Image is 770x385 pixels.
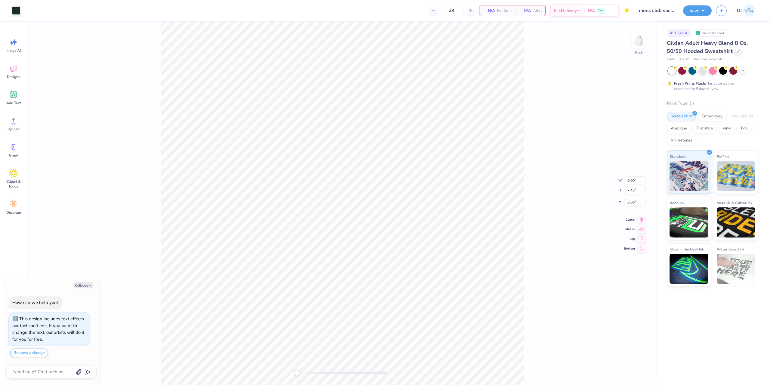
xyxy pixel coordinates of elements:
span: Standard [670,153,685,160]
div: Foil [737,124,751,133]
span: Neon Ink [670,200,684,206]
span: DJ [737,7,742,14]
div: Embroidery [698,112,726,121]
img: Metallic & Glitter Ink [717,207,756,238]
button: Save [683,5,712,16]
span: Greek [9,153,18,158]
a: DJ [734,5,758,17]
span: Image AI [7,48,21,53]
div: Back [635,50,643,55]
span: N/A [483,8,495,14]
span: Est. Delivery [554,8,577,14]
span: Center [624,217,635,222]
div: Original Proof [694,29,728,37]
div: Rhinestones [667,136,696,145]
div: Screen Print [667,112,696,121]
strong: Fresh Prints Flash: [674,81,706,86]
div: This color can be expedited for 5 day delivery. [674,81,748,92]
span: Water based Ink [717,246,744,252]
div: # 513871A [667,29,691,37]
div: Transfers [693,124,717,133]
div: Applique [667,124,691,133]
img: Danyl Jon Ferrer [743,5,755,17]
span: Decorate [6,210,21,215]
span: Free [599,8,604,13]
span: N/A [588,8,595,14]
div: Print Type [667,100,758,107]
span: Glow in the Dark Ink [670,246,704,252]
span: Top [624,237,635,241]
span: Gildan Adult Heavy Blend 8 Oz. 50/50 Hooded Sweatshirt [667,39,748,55]
div: How can we help you? [12,300,59,306]
div: Vinyl [719,124,735,133]
img: Neon Ink [670,207,708,238]
input: Untitled Design [634,5,679,17]
span: Per Item [497,8,512,14]
span: Clipart & logos [4,179,23,189]
span: Puff Ink [717,153,729,160]
button: Request a change [10,349,48,357]
span: Middle [624,227,635,232]
span: N/A [519,8,531,14]
span: Bottom [624,246,635,251]
div: Digital Print [728,112,757,121]
button: Collapse [73,282,94,288]
img: Puff Ink [717,161,756,191]
img: Back [633,35,645,47]
div: Accessibility label [294,370,300,376]
span: Gildan [667,57,676,62]
img: Water based Ink [717,254,756,284]
span: Designs [7,74,20,79]
span: Total [533,8,542,14]
span: # G185 [679,57,690,62]
img: Standard [670,161,708,191]
img: Glow in the Dark Ink [670,254,708,284]
span: Minimum Order: 24 + [693,57,723,62]
span: Add Text [6,101,21,105]
div: This design includes text effects our tool can't edit. If you want to change the text, our artist... [12,316,84,342]
input: – – [440,5,464,16]
span: Upload [8,127,20,132]
span: Metallic & Glitter Ink [717,200,752,206]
